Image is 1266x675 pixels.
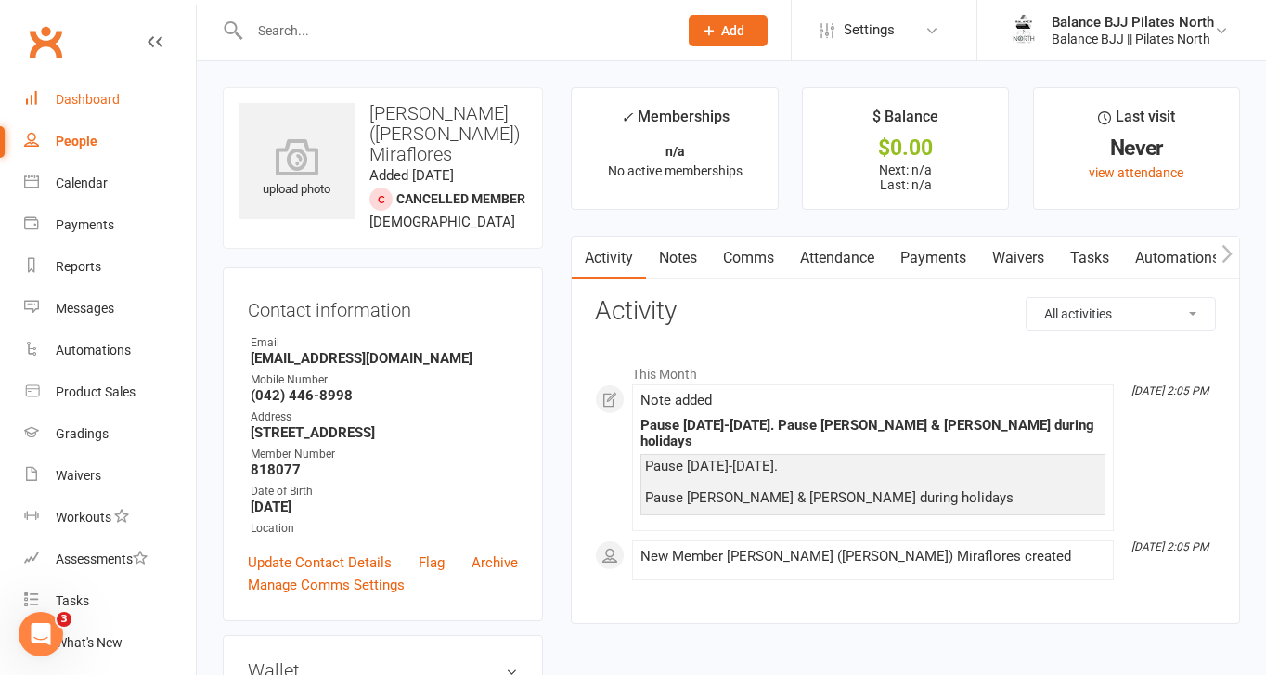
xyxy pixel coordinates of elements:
[979,237,1057,279] a: Waivers
[640,393,1105,409] div: Note added
[640,549,1105,565] div: New Member [PERSON_NAME] ([PERSON_NAME]) Miraflores created
[251,483,518,500] div: Date of Birth
[419,552,445,574] a: Flag
[251,461,518,478] strong: 818077
[56,92,120,107] div: Dashboard
[887,237,979,279] a: Payments
[369,214,515,230] span: [DEMOGRAPHIC_DATA]
[621,109,633,126] i: ✓
[24,580,196,622] a: Tasks
[369,167,454,184] time: Added [DATE]
[57,612,71,627] span: 3
[872,105,938,138] div: $ Balance
[248,552,392,574] a: Update Contact Details
[24,288,196,330] a: Messages
[251,499,518,515] strong: [DATE]
[665,144,685,159] strong: n/a
[721,23,744,38] span: Add
[24,413,196,455] a: Gradings
[1131,384,1208,397] i: [DATE] 2:05 PM
[595,297,1216,326] h3: Activity
[251,371,518,389] div: Mobile Number
[24,121,196,162] a: People
[251,387,518,404] strong: (042) 446-8998
[24,79,196,121] a: Dashboard
[1051,138,1222,158] div: Never
[248,574,405,596] a: Manage Comms Settings
[56,510,111,525] div: Workouts
[646,237,710,279] a: Notes
[820,162,991,192] p: Next: n/a Last: n/a
[1131,540,1208,553] i: [DATE] 2:05 PM
[24,246,196,288] a: Reports
[244,18,665,44] input: Search...
[1122,237,1233,279] a: Automations
[24,162,196,204] a: Calendar
[56,426,109,441] div: Gradings
[24,371,196,413] a: Product Sales
[595,355,1216,384] li: This Month
[251,334,518,352] div: Email
[572,237,646,279] a: Activity
[24,622,196,664] a: What's New
[1052,31,1214,47] div: Balance BJJ || Pilates North
[1005,12,1042,49] img: thumb_image1754262066.png
[56,175,108,190] div: Calendar
[24,497,196,539] a: Workouts
[251,446,518,463] div: Member Number
[844,9,895,51] span: Settings
[1089,165,1183,180] a: view attendance
[24,330,196,371] a: Automations
[56,384,136,399] div: Product Sales
[710,237,787,279] a: Comms
[56,635,123,650] div: What's New
[640,418,1105,449] div: Pause [DATE]-[DATE]. Pause [PERSON_NAME] & [PERSON_NAME] during holidays
[396,191,525,206] span: Cancelled member
[239,103,527,164] h3: [PERSON_NAME] ([PERSON_NAME]) Miraflores
[56,134,97,149] div: People
[56,343,131,357] div: Automations
[56,468,101,483] div: Waivers
[56,552,148,566] div: Assessments
[239,138,355,200] div: upload photo
[1057,237,1122,279] a: Tasks
[472,552,518,574] a: Archive
[645,459,1101,506] div: Pause [DATE]-[DATE]. Pause [PERSON_NAME] & [PERSON_NAME] during holidays
[820,138,991,158] div: $0.00
[56,259,101,274] div: Reports
[24,539,196,580] a: Assessments
[56,593,89,608] div: Tasks
[251,409,518,426] div: Address
[56,301,114,316] div: Messages
[621,105,730,139] div: Memberships
[56,217,114,232] div: Payments
[19,612,63,656] iframe: Intercom live chat
[1052,14,1214,31] div: Balance BJJ Pilates North
[689,15,768,46] button: Add
[608,163,743,178] span: No active memberships
[251,424,518,441] strong: [STREET_ADDRESS]
[24,455,196,497] a: Waivers
[248,292,518,320] h3: Contact information
[787,237,887,279] a: Attendance
[251,520,518,538] div: Location
[1098,105,1175,138] div: Last visit
[22,19,69,65] a: Clubworx
[24,204,196,246] a: Payments
[251,350,518,367] strong: [EMAIL_ADDRESS][DOMAIN_NAME]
